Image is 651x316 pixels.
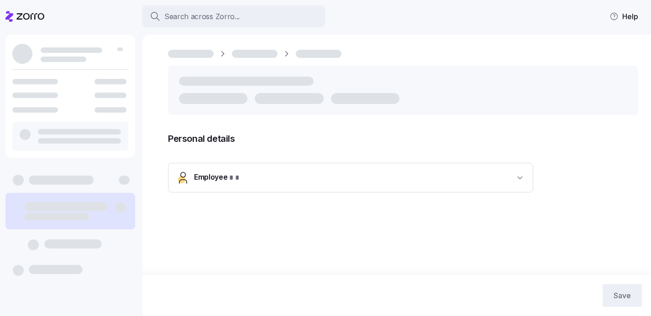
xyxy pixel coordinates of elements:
[614,290,631,301] span: Save
[603,284,642,307] button: Save
[168,163,533,192] button: Employee* *
[194,171,239,184] span: Employee
[609,11,638,22] span: Help
[142,5,325,27] button: Search across Zorro...
[602,7,646,26] button: Help
[164,11,240,22] span: Search across Zorro...
[168,131,638,146] span: Personal details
